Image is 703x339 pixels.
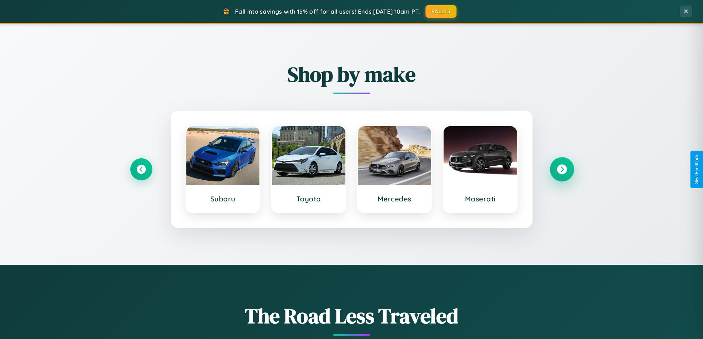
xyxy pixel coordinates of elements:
[365,194,424,203] h3: Mercedes
[235,8,420,15] span: Fall into savings with 15% off for all users! Ends [DATE] 10am PT.
[194,194,252,203] h3: Subaru
[130,302,573,330] h1: The Road Less Traveled
[425,5,456,18] button: FALL15
[130,60,573,89] h2: Shop by make
[451,194,510,203] h3: Maserati
[279,194,338,203] h3: Toyota
[694,155,699,184] div: Give Feedback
